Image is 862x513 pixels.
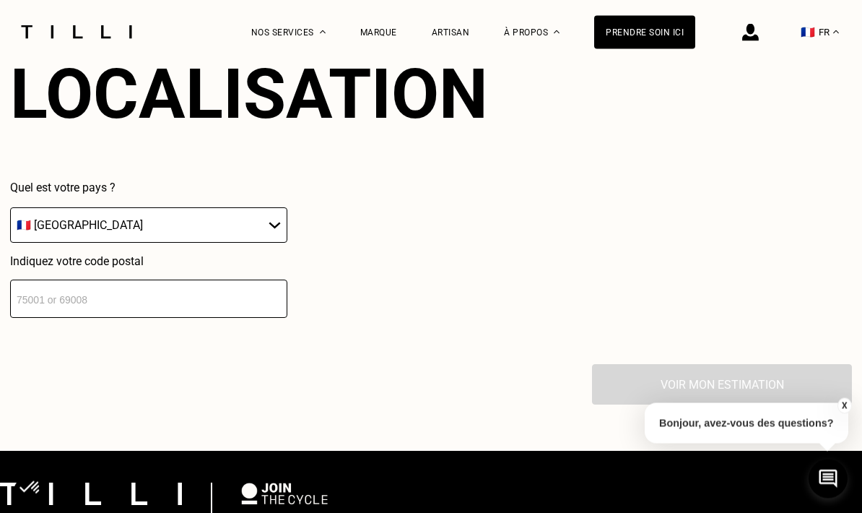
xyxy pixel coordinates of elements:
a: Prendre soin ici [594,16,695,49]
span: 🇫🇷 [801,25,815,39]
img: Menu déroulant à propos [554,30,560,34]
img: Logo du service de couturière Tilli [16,25,137,39]
button: X [837,398,851,414]
img: Menu déroulant [320,30,326,34]
img: menu déroulant [833,30,839,34]
p: Indiquez votre code postal [10,255,287,269]
input: 75001 or 69008 [10,280,287,319]
img: icône connexion [742,24,759,41]
p: Bonjour, avez-vous des questions? [645,403,848,444]
a: Marque [360,27,397,38]
p: Quel est votre pays ? [10,181,287,195]
img: logo Join The Cycle [241,483,328,505]
div: Localisation [10,54,488,135]
a: Artisan [432,27,470,38]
